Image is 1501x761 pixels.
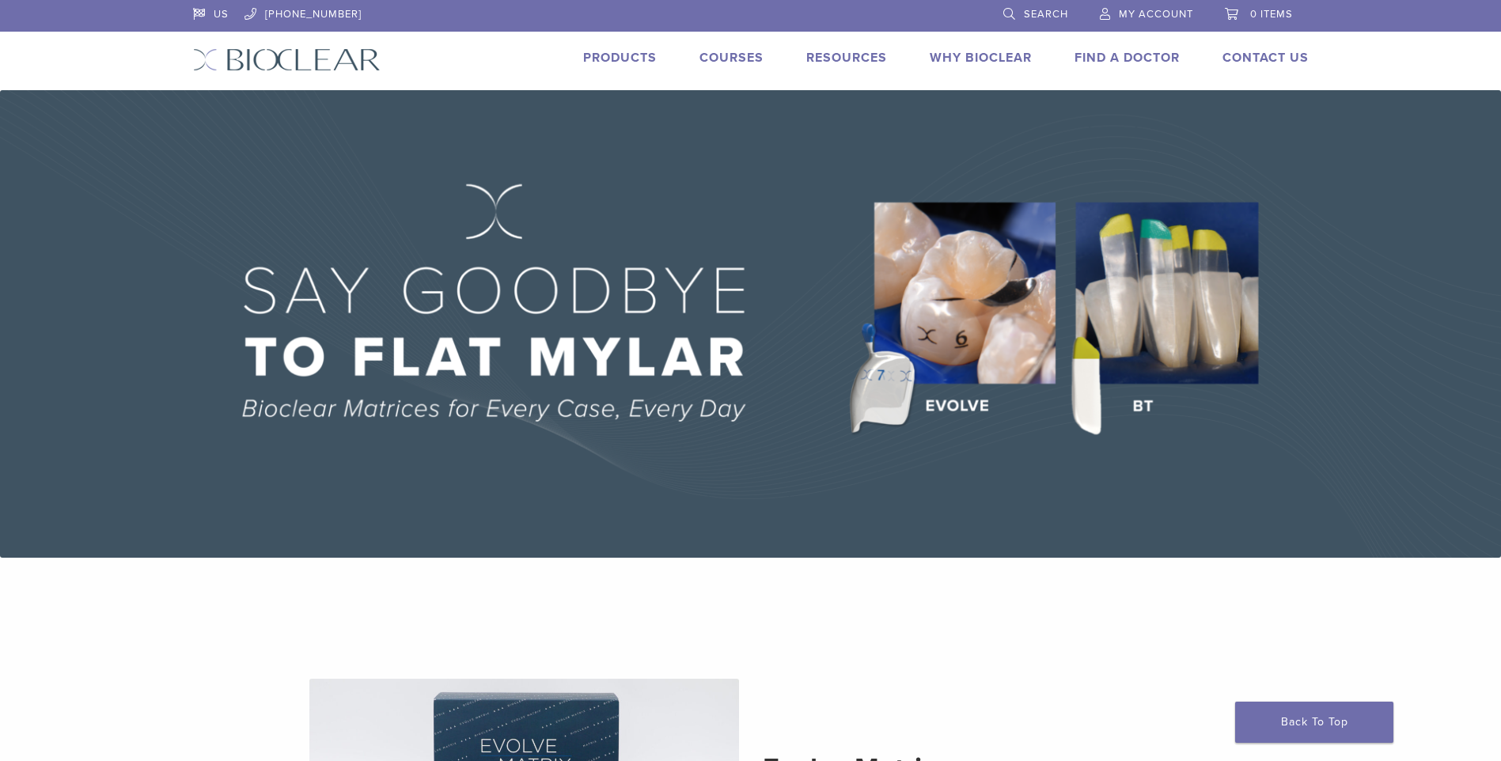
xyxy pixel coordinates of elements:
[1024,8,1068,21] span: Search
[193,48,381,71] img: Bioclear
[1250,8,1293,21] span: 0 items
[1075,50,1180,66] a: Find A Doctor
[1235,702,1393,743] a: Back To Top
[930,50,1032,66] a: Why Bioclear
[583,50,657,66] a: Products
[806,50,887,66] a: Resources
[1119,8,1193,21] span: My Account
[699,50,764,66] a: Courses
[1222,50,1309,66] a: Contact Us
